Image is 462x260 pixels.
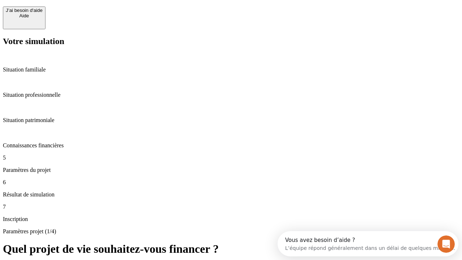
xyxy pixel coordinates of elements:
[278,231,458,256] iframe: Intercom live chat discovery launcher
[3,117,459,123] p: Situation patrimoniale
[3,36,459,46] h2: Votre simulation
[3,92,459,98] p: Situation professionnelle
[3,66,459,73] p: Situation familiale
[437,235,455,253] iframe: Intercom live chat
[3,3,199,23] div: Ouvrir le Messenger Intercom
[3,167,459,173] p: Paramètres du projet
[6,13,43,18] div: Aide
[3,242,459,256] h1: Quel projet de vie souhaitez-vous financer ?
[8,12,178,19] div: L’équipe répond généralement dans un délai de quelques minutes.
[3,6,45,29] button: J’ai besoin d'aideAide
[3,179,459,186] p: 6
[3,204,459,210] p: 7
[3,216,459,222] p: Inscription
[6,8,43,13] div: J’ai besoin d'aide
[3,191,459,198] p: Résultat de simulation
[3,142,459,149] p: Connaissances financières
[3,228,459,235] p: Paramètres projet (1/4)
[3,155,459,161] p: 5
[8,6,178,12] div: Vous avez besoin d’aide ?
